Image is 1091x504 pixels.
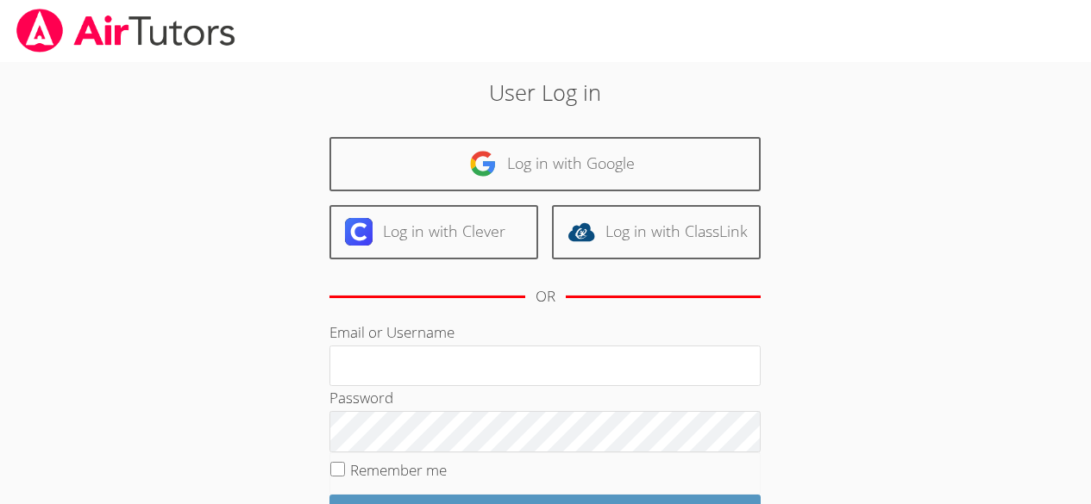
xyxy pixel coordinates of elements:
[251,76,840,109] h2: User Log in
[536,284,555,309] div: OR
[329,137,761,191] a: Log in with Google
[15,9,237,53] img: airtutors_banner-c4298cdbf04f3fff15de1276eac7730deb9818008684d7c2e4769d2f7ddbe033.png
[329,322,455,342] label: Email or Username
[329,205,538,259] a: Log in with Clever
[345,218,373,246] img: clever-logo-6eab21bc6e7a338710f1a6ff85c0baf02591cd810cc4098c63d3a4b26e2feb20.svg
[350,460,447,480] label: Remember me
[469,150,497,177] img: google-logo-50288ca7cdecda66e5e0955fdab243c47b7ad437acaf1139b6f446037453330a.svg
[552,205,761,259] a: Log in with ClassLink
[567,218,595,246] img: classlink-logo-d6bb404cc1216ec64c9a2012d9dc4662098be43eaf13dc465df04b49fa7ab582.svg
[329,388,393,408] label: Password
